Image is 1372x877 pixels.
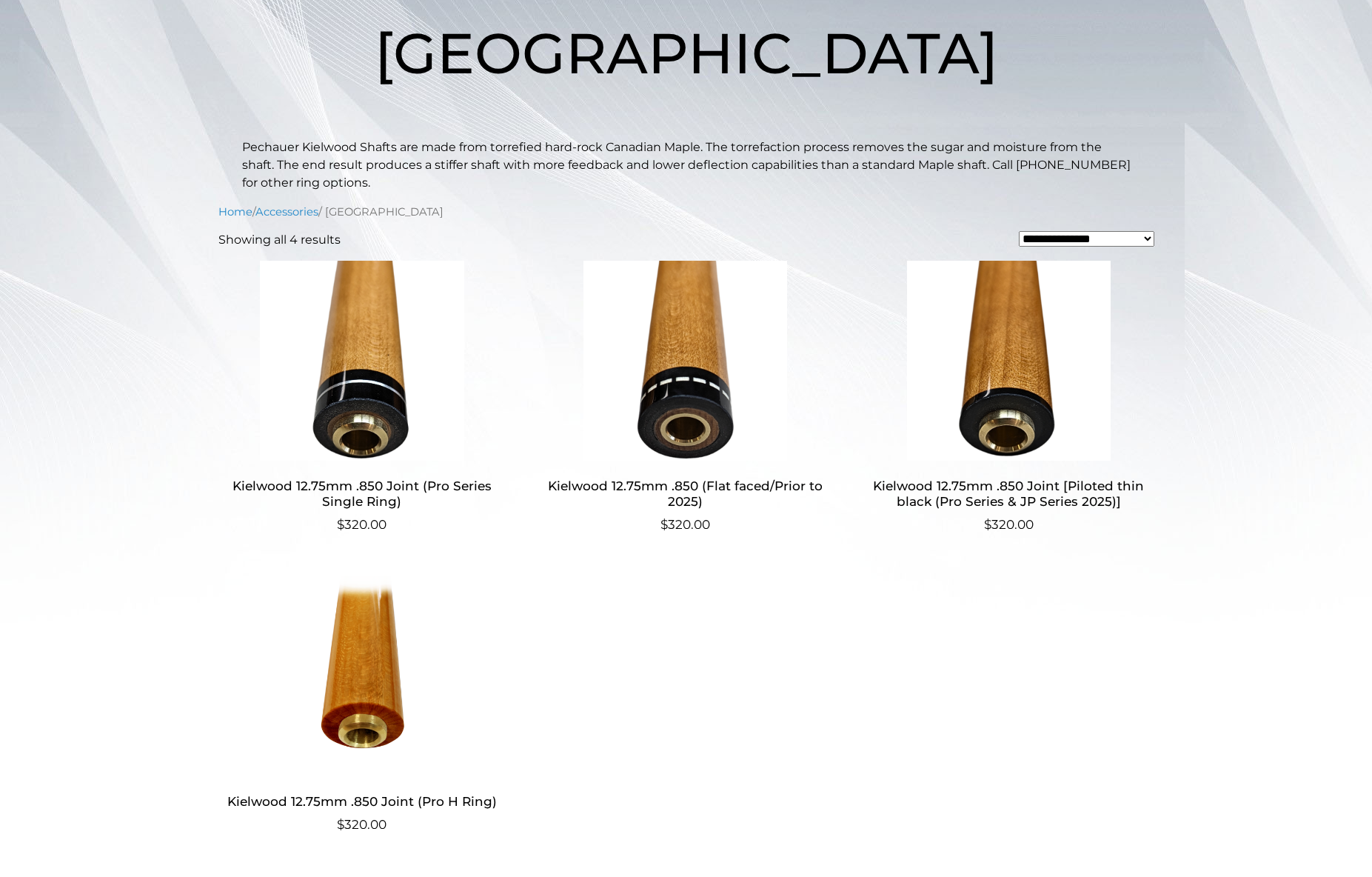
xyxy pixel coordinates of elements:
img: Kielwood 12.75mm .850 (Flat faced/Prior to 2025) [541,261,829,461]
img: Kielwood 12.75mm .850 Joint [Piloted thin black (Pro Series & JP Series 2025)] [865,261,1153,461]
span: $ [337,817,344,832]
span: $ [337,517,344,532]
nav: Breadcrumb [218,204,1154,220]
select: Shop order [1019,231,1154,247]
bdi: 320.00 [337,817,386,832]
bdi: 320.00 [984,517,1034,532]
img: Kielwood 12.75mm .850 Joint (Pro Series Single Ring) [218,261,506,461]
a: Kielwood 12.75mm .850 Joint (Pro Series Single Ring) $320.00 [218,261,506,534]
bdi: 320.00 [660,517,710,532]
h2: Kielwood 12.75mm .850 Joint (Pro Series Single Ring) [218,473,506,516]
a: Home [218,205,252,219]
bdi: 320.00 [337,517,386,532]
p: Showing all 4 results [218,231,341,249]
span: $ [660,517,668,532]
h2: Kielwood 12.75mm .850 Joint [Piloted thin black (Pro Series & JP Series 2025)] [865,473,1153,516]
a: Accessories [255,205,318,219]
a: Kielwood 12.75mm .850 (Flat faced/Prior to 2025) $320.00 [541,261,829,534]
h2: Kielwood 12.75mm .850 (Flat faced/Prior to 2025) [541,473,829,516]
p: Pechauer Kielwood Shafts are made from torrefied hard-rock Canadian Maple. The torrefaction proce... [242,139,1131,192]
span: $ [984,517,991,532]
h2: Kielwood 12.75mm .850 Joint (Pro H Ring) [218,787,506,815]
span: [GEOGRAPHIC_DATA] [375,19,998,87]
img: Kielwood 12.75mm .850 Joint (Pro H Ring) [218,576,506,776]
a: Kielwood 12.75mm .850 Joint [Piloted thin black (Pro Series & JP Series 2025)] $320.00 [865,261,1153,534]
a: Kielwood 12.75mm .850 Joint (Pro H Ring) $320.00 [218,576,506,834]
